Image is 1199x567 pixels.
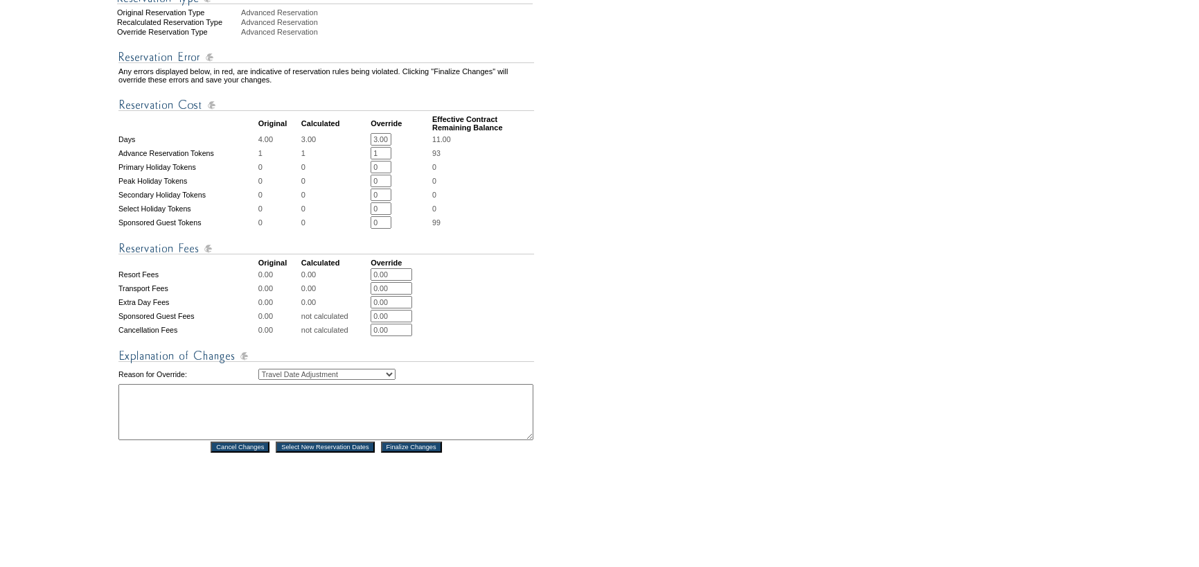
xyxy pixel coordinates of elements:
td: 4.00 [258,133,300,146]
td: Resort Fees [118,268,257,281]
div: Advanced Reservation [241,8,535,17]
img: Explanation of Changes [118,347,534,365]
td: 0.00 [258,268,300,281]
td: 0 [258,161,300,173]
span: 11.00 [432,135,451,143]
span: 0 [432,191,436,199]
td: Transport Fees [118,282,257,295]
td: not calculated [301,310,369,322]
input: Finalize Changes [381,442,442,453]
td: Peak Holiday Tokens [118,175,257,187]
td: Sponsored Guest Tokens [118,216,257,229]
img: Reservation Fees [118,240,534,257]
td: 0.00 [258,282,300,295]
div: Advanced Reservation [241,28,535,36]
span: 0 [432,177,436,185]
td: 0.00 [301,296,369,308]
td: Calculated [301,259,369,267]
td: 0.00 [258,310,300,322]
td: Sponsored Guest Fees [118,310,257,322]
img: Reservation Errors [118,49,534,66]
td: 0 [258,202,300,215]
td: Calculated [301,115,369,132]
td: Secondary Holiday Tokens [118,189,257,201]
td: Override [371,115,431,132]
td: 1 [301,147,369,159]
td: Extra Day Fees [118,296,257,308]
td: not calculated [301,324,369,336]
span: 93 [432,149,441,157]
td: Original [258,259,300,267]
td: Days [118,133,257,146]
td: 0.00 [258,296,300,308]
td: Select Holiday Tokens [118,202,257,215]
td: Advance Reservation Tokens [118,147,257,159]
td: 0 [258,175,300,187]
td: Effective Contract Remaining Balance [432,115,534,132]
td: Any errors displayed below, in red, are indicative of reservation rules being violated. Clicking ... [118,67,534,84]
td: 0 [301,175,369,187]
td: Reason for Override: [118,366,257,383]
input: Select New Reservation Dates [276,442,375,453]
span: 0 [432,204,436,213]
td: 1 [258,147,300,159]
td: 0.00 [301,268,369,281]
div: Override Reservation Type [117,28,240,36]
div: Recalculated Reservation Type [117,18,240,26]
td: 0 [258,216,300,229]
td: Cancellation Fees [118,324,257,336]
td: 0 [301,202,369,215]
td: 0.00 [258,324,300,336]
td: Override [371,259,431,267]
div: Advanced Reservation [241,18,535,26]
span: 0 [432,163,436,171]
td: 0 [301,189,369,201]
img: Reservation Cost [118,96,534,114]
td: Original [258,115,300,132]
td: Primary Holiday Tokens [118,161,257,173]
td: 0 [258,189,300,201]
td: 0 [301,161,369,173]
span: 99 [432,218,441,227]
div: Original Reservation Type [117,8,240,17]
input: Cancel Changes [211,442,269,453]
td: 0.00 [301,282,369,295]
td: 0 [301,216,369,229]
td: 3.00 [301,133,369,146]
